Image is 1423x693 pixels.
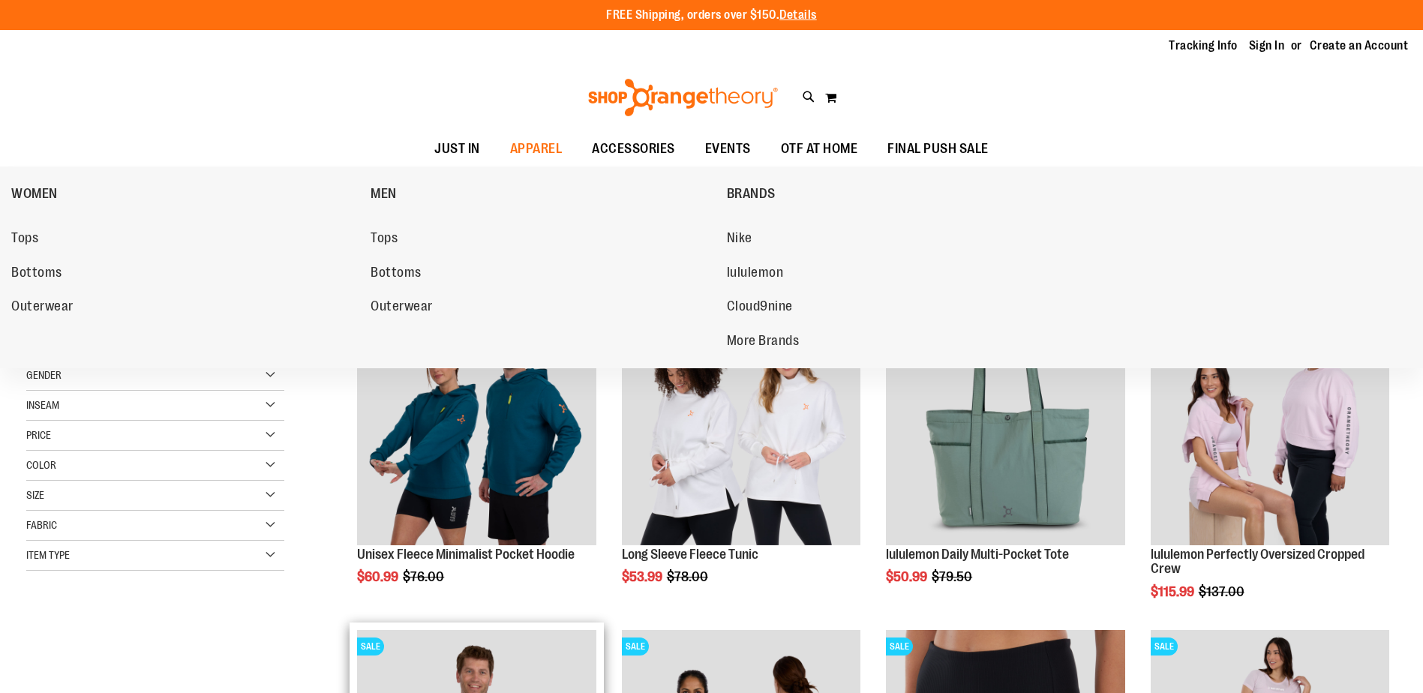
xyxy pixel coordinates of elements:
span: $79.50 [932,569,974,584]
span: APPAREL [510,132,563,166]
div: product [350,298,603,622]
span: $50.99 [886,569,929,584]
span: $137.00 [1199,584,1247,599]
a: Create an Account [1310,37,1409,54]
span: SALE [357,637,384,655]
span: Inseam [26,399,59,411]
span: Outerwear [11,298,74,317]
span: Bottoms [371,265,422,283]
span: Price [26,429,51,441]
a: lululemon Perfectly Oversized Cropped Crew [1151,547,1364,577]
span: Size [26,489,44,501]
a: WOMEN [11,174,363,213]
p: FREE Shipping, orders over $150. [606,7,817,24]
span: BRANDS [727,186,776,205]
span: Nike [727,230,752,249]
span: SALE [622,637,649,655]
a: Details [779,8,817,22]
a: lululemon Daily Multi-Pocket ToteSALE [886,306,1124,547]
span: MEN [371,186,397,205]
span: More Brands [727,333,800,352]
span: $78.00 [667,569,710,584]
span: SALE [1151,637,1178,655]
a: MEN [371,174,719,213]
span: Color [26,459,56,471]
span: Tops [11,230,38,249]
span: SALE [886,637,913,655]
a: Sign In [1249,37,1285,54]
span: Fabric [26,519,57,531]
span: JUST IN [434,132,480,166]
span: Outerwear [371,298,433,317]
a: ACCESSORIES [577,132,690,166]
span: WOMEN [11,186,58,205]
span: OTF AT HOME [781,132,858,166]
img: Shop Orangetheory [586,79,780,116]
a: Unisex Fleece Minimalist Pocket HoodieSALE [357,306,596,547]
a: Long Sleeve Fleece Tunic [622,547,758,562]
a: EVENTS [690,132,766,166]
div: product [878,298,1132,622]
span: $76.00 [403,569,446,584]
a: BRANDS [727,174,1079,213]
a: APPAREL [495,132,578,166]
a: lululemon Perfectly Oversized Cropped CrewSALE [1151,306,1389,547]
span: ACCESSORIES [592,132,675,166]
a: lululemon Daily Multi-Pocket Tote [886,547,1069,562]
img: Unisex Fleece Minimalist Pocket Hoodie [357,306,596,544]
a: Product image for Fleece Long SleeveSALE [622,306,860,547]
span: $115.99 [1151,584,1196,599]
span: EVENTS [705,132,751,166]
img: Product image for Fleece Long Sleeve [622,306,860,544]
span: lululemon [727,265,784,283]
span: Tops [371,230,398,249]
span: $60.99 [357,569,401,584]
a: OTF AT HOME [766,132,873,166]
a: FINAL PUSH SALE [872,132,1004,166]
span: $53.99 [622,569,665,584]
a: JUST IN [419,132,495,166]
img: lululemon Perfectly Oversized Cropped Crew [1151,306,1389,544]
div: product [614,298,868,622]
div: product [1143,298,1397,637]
span: Item Type [26,549,70,561]
img: lululemon Daily Multi-Pocket Tote [886,306,1124,544]
a: Tracking Info [1169,37,1238,54]
a: Unisex Fleece Minimalist Pocket Hoodie [357,547,575,562]
span: Gender [26,369,62,381]
span: Cloud9nine [727,298,793,317]
span: FINAL PUSH SALE [887,132,989,166]
span: Bottoms [11,265,62,283]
